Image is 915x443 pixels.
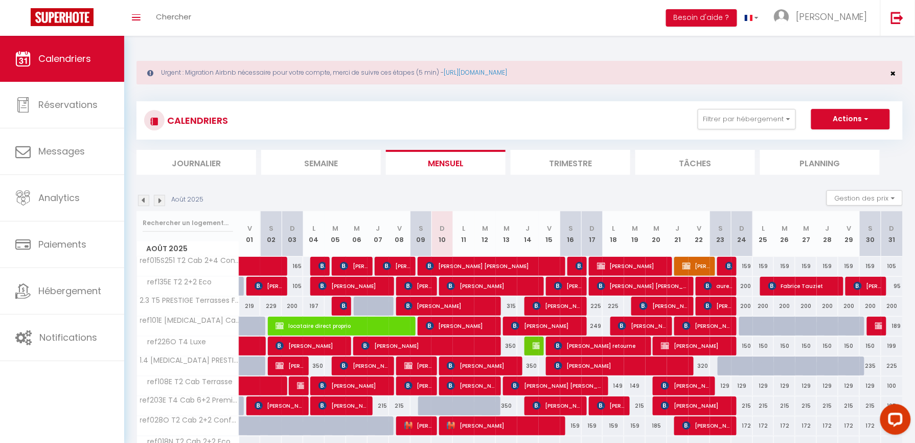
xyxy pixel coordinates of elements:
[496,337,517,356] div: 350
[731,416,753,435] div: 172
[383,256,411,276] span: [PERSON_NAME]
[881,257,903,276] div: 105
[340,256,369,276] span: [PERSON_NAME]
[139,337,209,348] span: ref226O T4 Luxe
[156,11,191,22] span: Chercher
[881,357,903,375] div: 225
[676,224,680,233] abbr: J
[682,316,733,336] span: [PERSON_NAME] BUGEAT
[397,224,402,233] abbr: V
[597,396,626,415] span: [PERSON_NAME] [PERSON_NAME]
[682,416,733,435] span: [PERSON_NAME]
[410,211,432,257] th: 09
[838,257,860,276] div: 159
[462,224,465,233] abbr: L
[582,211,603,257] th: 17
[239,297,261,316] div: 219
[860,357,881,375] div: 235
[171,195,203,205] p: Août 2025
[838,396,860,415] div: 215
[689,357,710,375] div: 320
[368,396,389,415] div: 215
[875,316,882,336] span: [PERSON_NAME]
[533,396,583,415] span: [PERSON_NAME]
[890,69,896,78] button: Close
[731,277,753,296] div: 200
[860,297,881,316] div: 200
[389,396,410,415] div: 215
[276,356,304,375] span: [PERSON_NAME]
[597,276,690,296] span: [PERSON_NAME] [PERSON_NAME]
[404,296,497,316] span: [PERSON_NAME]
[38,98,98,111] span: Réservations
[282,211,303,257] th: 03
[139,257,241,264] span: ref015S251 T2 Cab 2+4 Confort
[447,356,518,375] span: [PERSON_NAME]
[340,356,390,375] span: [PERSON_NAME]
[731,257,753,276] div: 159
[725,256,733,276] span: [PERSON_NAME]
[496,211,517,257] th: 13
[827,190,903,206] button: Gestion des prix
[817,297,838,316] div: 200
[817,337,838,356] div: 150
[533,296,583,316] span: [PERSON_NAME]
[517,211,539,257] th: 14
[854,276,882,296] span: [PERSON_NAME]
[482,224,488,233] abbr: M
[774,211,795,257] th: 26
[276,316,411,336] span: locataire direct proprio
[704,296,733,316] span: [PERSON_NAME]
[139,297,241,304] span: 2.3 T5 PRESTIGE Terrasses Fleuries
[139,416,241,424] span: ref028O T2 Cab 2+2 Confort
[511,150,630,175] li: Trimestre
[547,224,552,233] abbr: V
[276,336,347,356] span: [PERSON_NAME]
[361,336,497,356] span: [PERSON_NAME]
[666,9,737,27] button: Besoin d'aide ?
[139,376,236,388] span: ref108E T2 Cab Terrasse
[817,257,838,276] div: 159
[368,211,389,257] th: 07
[136,150,256,175] li: Journalier
[635,150,755,175] li: Tâches
[255,276,283,296] span: [PERSON_NAME]
[753,257,774,276] div: 159
[376,224,380,233] abbr: J
[881,396,903,415] div: 195
[646,211,667,257] th: 20
[753,297,774,316] div: 200
[282,277,303,296] div: 105
[753,416,774,435] div: 172
[646,416,667,435] div: 185
[247,224,252,233] abbr: V
[318,376,390,395] span: [PERSON_NAME]
[603,211,624,257] th: 18
[404,416,433,435] span: [PERSON_NAME]
[860,257,881,276] div: 159
[847,224,851,233] abbr: V
[39,331,97,344] span: Notifications
[811,109,890,129] button: Actions
[774,337,795,356] div: 150
[689,211,710,257] th: 22
[881,211,903,257] th: 31
[474,211,496,257] th: 12
[603,416,624,435] div: 159
[496,396,517,415] div: 350
[838,416,860,435] div: 172
[753,211,774,257] th: 25
[38,145,85,158] span: Messages
[632,224,638,233] abbr: M
[31,8,94,26] img: Super Booking
[868,224,873,233] abbr: S
[774,9,789,25] img: ...
[768,276,840,296] span: Fabrice Tauziet
[872,400,915,443] iframe: LiveChat chat widget
[796,10,867,23] span: [PERSON_NAME]
[881,376,903,395] div: 100
[618,316,668,336] span: [PERSON_NAME]
[260,211,282,257] th: 02
[731,396,753,415] div: 215
[447,276,540,296] span: [PERSON_NAME]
